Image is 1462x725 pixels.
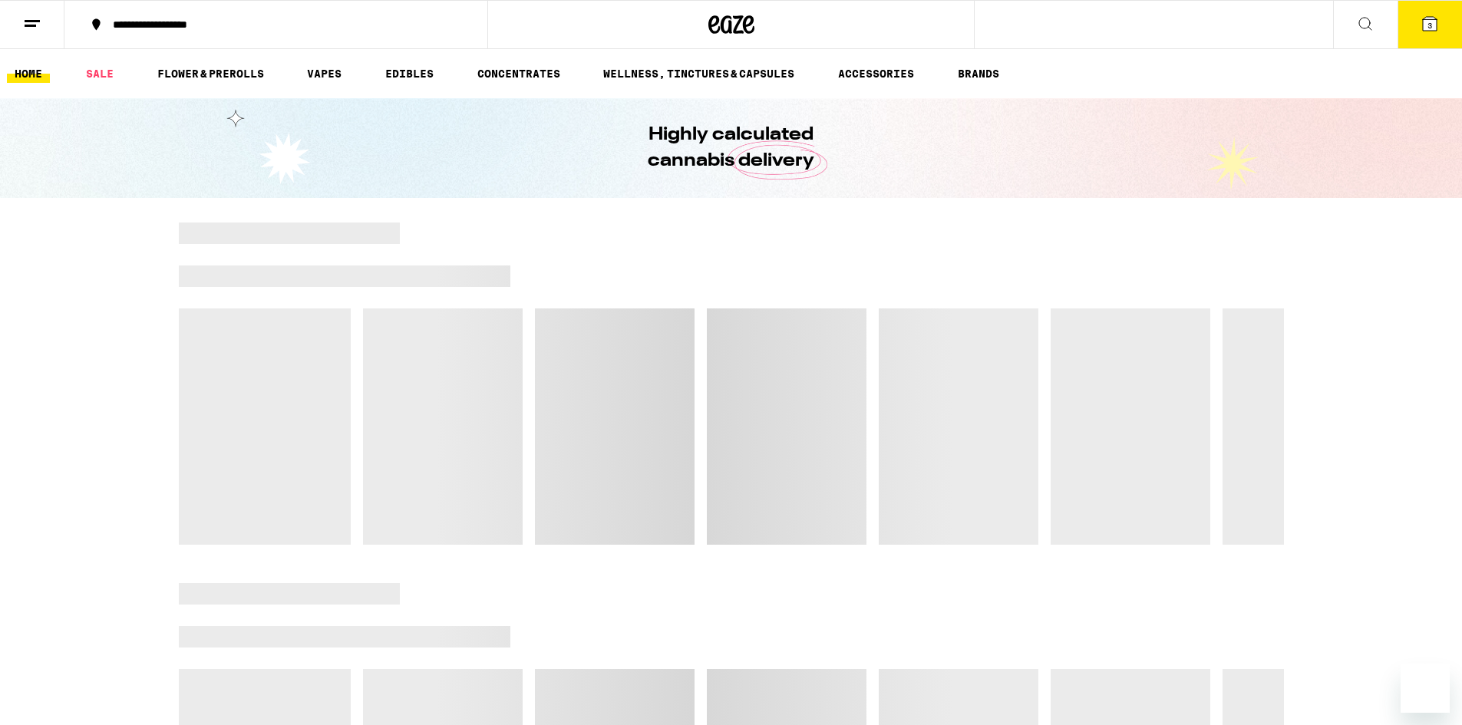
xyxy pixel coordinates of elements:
a: ACCESSORIES [830,64,922,83]
span: 3 [1427,21,1432,30]
h1: Highly calculated cannabis delivery [605,122,858,174]
a: BRANDS [950,64,1007,83]
a: HOME [7,64,50,83]
a: EDIBLES [378,64,441,83]
a: WELLNESS, TINCTURES & CAPSULES [596,64,802,83]
a: SALE [78,64,121,83]
a: CONCENTRATES [470,64,568,83]
button: 3 [1398,1,1462,48]
iframe: Button to launch messaging window [1401,664,1450,713]
a: VAPES [299,64,349,83]
a: FLOWER & PREROLLS [150,64,272,83]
